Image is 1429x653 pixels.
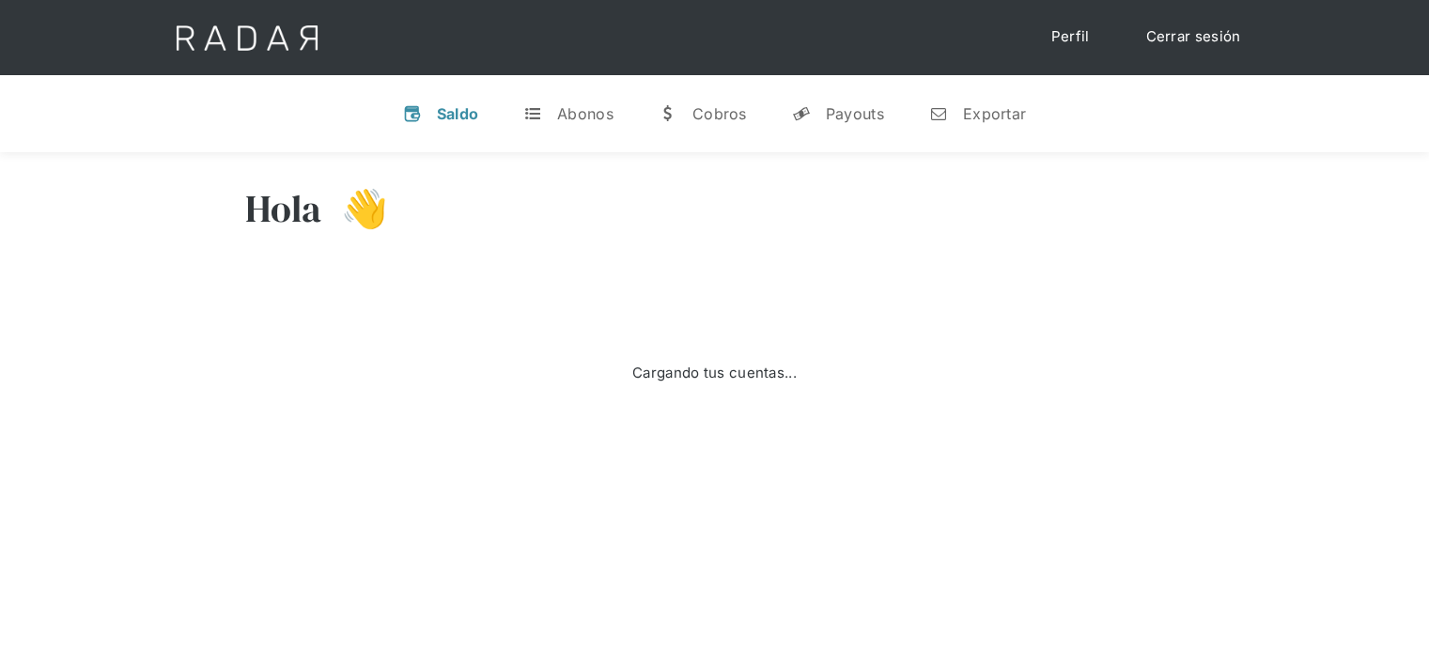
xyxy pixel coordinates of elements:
div: Payouts [826,104,884,123]
a: Cerrar sesión [1127,19,1260,55]
div: y [792,104,811,123]
h3: Hola [245,185,322,232]
div: n [929,104,948,123]
a: Perfil [1033,19,1109,55]
div: t [523,104,542,123]
div: Saldo [437,104,479,123]
div: Cargando tus cuentas... [632,363,797,384]
div: v [403,104,422,123]
div: Abonos [557,104,614,123]
div: Exportar [963,104,1026,123]
div: Cobros [692,104,747,123]
h3: 👋 [322,185,388,232]
div: w [659,104,677,123]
